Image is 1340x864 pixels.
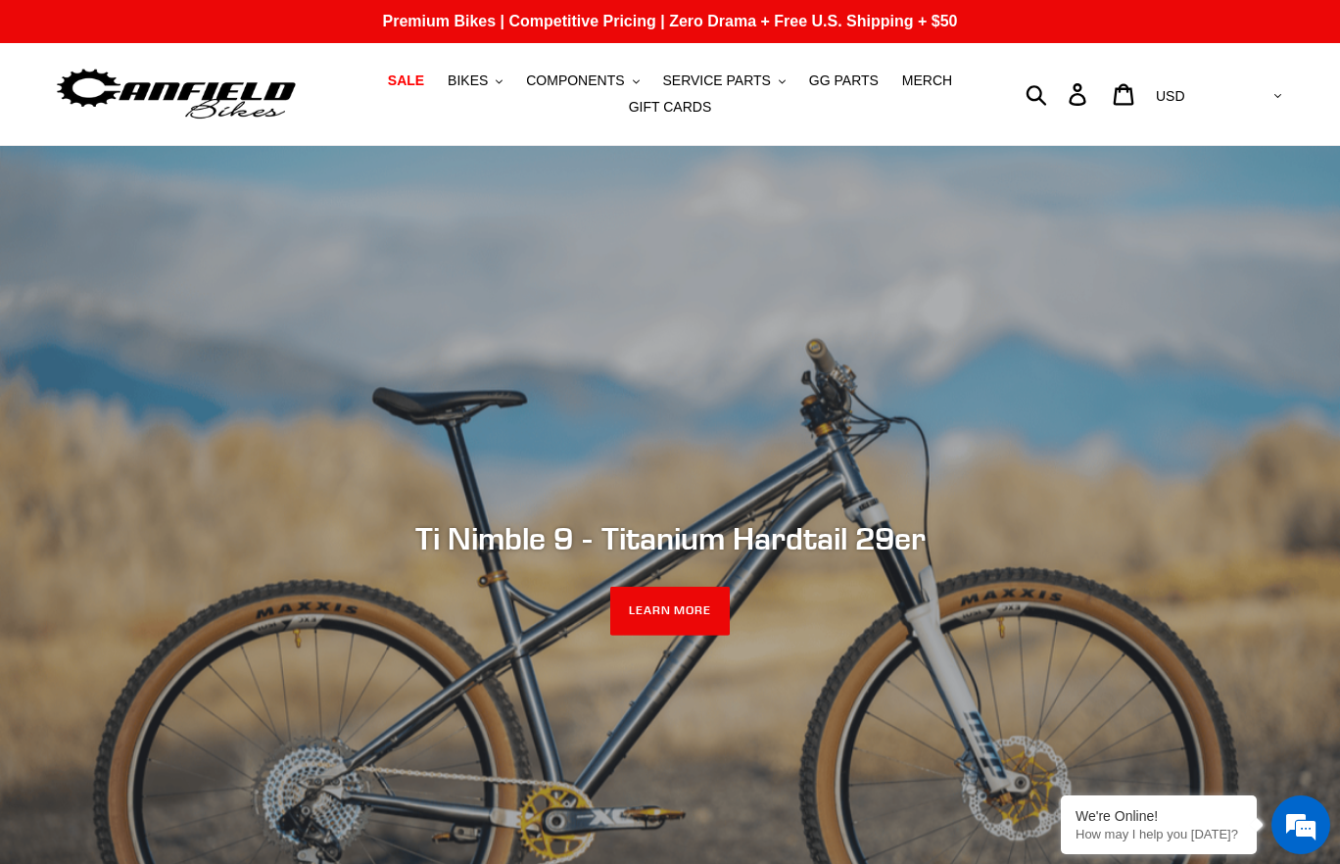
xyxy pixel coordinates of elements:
a: GG PARTS [799,68,888,94]
span: GG PARTS [809,72,879,89]
button: COMPONENTS [516,68,648,94]
p: How may I help you today? [1076,827,1242,841]
button: BIKES [438,68,512,94]
span: SERVICE PARTS [662,72,770,89]
a: GIFT CARDS [619,94,722,120]
div: We're Online! [1076,808,1242,824]
span: COMPONENTS [526,72,624,89]
span: GIFT CARDS [629,99,712,116]
span: MERCH [902,72,952,89]
a: LEARN MORE [610,587,731,636]
img: Canfield Bikes [54,64,299,125]
button: SERVICE PARTS [652,68,794,94]
a: SALE [378,68,434,94]
a: MERCH [892,68,962,94]
span: SALE [388,72,424,89]
h2: Ti Nimble 9 - Titanium Hardtail 29er [136,520,1204,557]
span: BIKES [448,72,488,89]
